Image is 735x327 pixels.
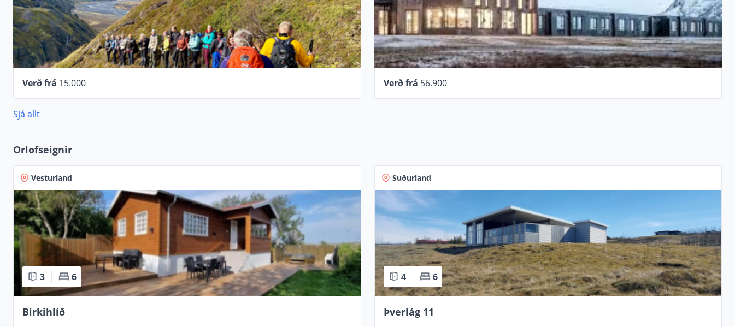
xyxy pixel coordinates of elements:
[40,271,45,283] span: 3
[22,77,57,89] span: Verð frá
[375,190,722,296] img: Paella dish
[13,108,40,120] a: Sjá allt
[31,173,72,183] span: Vesturland
[420,77,447,89] span: 56.900
[401,271,406,283] span: 4
[392,173,431,183] span: Suðurland
[14,190,361,296] img: Paella dish
[384,305,434,318] span: Þverlág 11
[59,77,86,89] span: 15.000
[72,271,77,283] span: 6
[22,305,65,318] span: Birkihlíð
[384,77,418,89] span: Verð frá
[13,142,72,157] span: Orlofseignir
[433,271,438,283] span: 6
